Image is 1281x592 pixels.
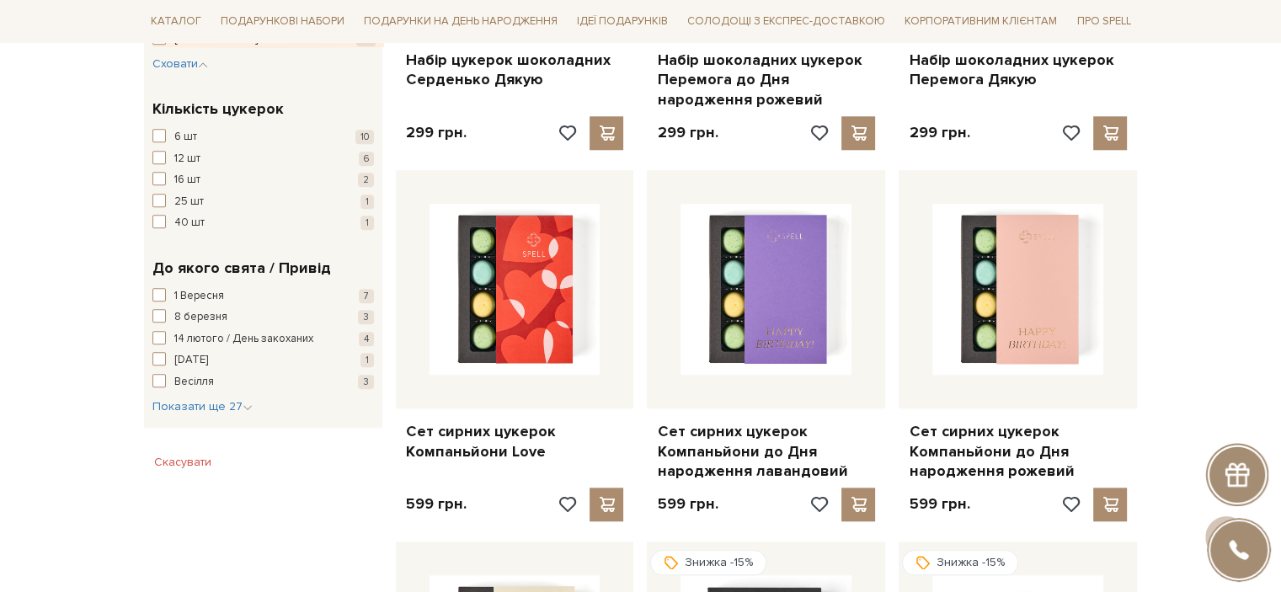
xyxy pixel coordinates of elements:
[650,550,766,575] div: Знижка -15%
[152,398,253,415] button: Показати ще 27
[152,215,374,232] button: 40 шт 1
[174,331,313,348] span: 14 лютого / День закоханих
[152,56,208,72] button: Сховати
[360,195,374,209] span: 1
[681,7,892,35] a: Солодощі з експрес-доставкою
[358,310,374,324] span: 3
[657,422,875,481] a: Сет сирних цукерок Компаньйони до Дня народження лавандовий
[360,216,374,230] span: 1
[174,352,208,369] span: [DATE]
[174,129,197,146] span: 6 шт
[152,309,374,326] button: 8 березня 3
[174,374,214,391] span: Весілля
[570,8,675,35] span: Ідеї подарунків
[152,288,374,305] button: 1 Вересня 7
[358,375,374,389] span: 3
[1070,8,1137,35] span: Про Spell
[898,7,1064,35] a: Корпоративним клієнтам
[359,152,374,166] span: 6
[358,173,374,187] span: 2
[174,151,200,168] span: 12 шт
[657,494,718,514] p: 599 грн.
[360,353,374,367] span: 1
[909,422,1127,481] a: Сет сирних цукерок Компаньйони до Дня народження рожевий
[152,98,284,120] span: Кількість цукерок
[356,32,376,46] span: +6
[657,123,718,142] p: 299 грн.
[144,8,208,35] span: Каталог
[909,123,969,142] p: 299 грн.
[152,374,374,391] button: Весілля 3
[152,129,374,146] button: 6 шт 10
[152,172,374,189] button: 16 шт 2
[406,51,624,90] a: Набір цукерок шоколадних Серденько Дякую
[152,352,374,369] button: [DATE] 1
[357,8,564,35] span: Подарунки на День народження
[174,172,200,189] span: 16 шт
[152,399,253,413] span: Показати ще 27
[214,8,351,35] span: Подарункові набори
[406,422,624,461] a: Сет сирних цукерок Компаньйони Love
[174,194,204,211] span: 25 шт
[174,309,227,326] span: 8 березня
[359,332,374,346] span: 4
[909,494,969,514] p: 599 грн.
[174,215,205,232] span: 40 шт
[359,289,374,303] span: 7
[406,494,467,514] p: 599 грн.
[355,130,374,144] span: 10
[152,151,374,168] button: 12 шт 6
[152,331,374,348] button: 14 лютого / День закоханих 4
[406,123,467,142] p: 299 грн.
[174,288,224,305] span: 1 Вересня
[152,56,208,71] span: Сховати
[152,194,374,211] button: 25 шт 1
[657,51,875,109] a: Набір шоколадних цукерок Перемога до Дня народження рожевий
[902,550,1018,575] div: Знижка -15%
[152,257,331,280] span: До якого свята / Привід
[144,449,222,476] button: Скасувати
[909,51,1127,90] a: Набір шоколадних цукерок Перемога Дякую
